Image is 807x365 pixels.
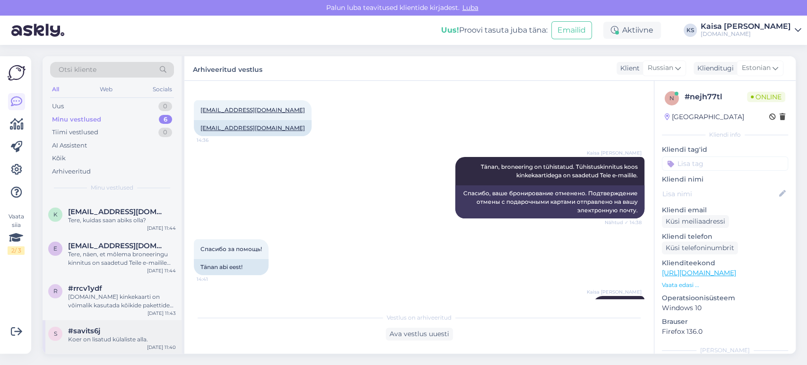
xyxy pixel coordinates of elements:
div: KS [684,24,697,37]
span: Tänan, broneering on tühistatud. Tühistuskinnitus koos kinkekaartidega on saadetud Teie e-mailile. [481,163,639,179]
div: All [50,83,61,96]
div: AI Assistent [52,141,87,150]
a: Kaisa [PERSON_NAME][DOMAIN_NAME] [701,23,801,38]
span: Estonian [742,63,771,73]
span: n [669,95,674,102]
span: e [53,245,57,252]
div: 6 [159,115,172,124]
p: Klienditeekond [662,258,788,268]
div: Klienditugi [694,63,734,73]
span: r [53,287,58,295]
span: Otsi kliente [59,65,96,75]
span: enelyaakel@gmail.com [68,242,166,250]
div: [DATE] 11:44 [147,225,176,232]
div: Tänan abi eest! [194,259,269,275]
div: Tiimi vestlused [52,128,98,137]
img: Askly Logo [8,64,26,82]
div: [DATE] 11:43 [148,310,176,317]
span: 14:41 [197,276,232,283]
p: Windows 10 [662,303,788,313]
div: Arhiveeritud [52,167,91,176]
div: Tere, näen, et mõlema broneeringu kinnitus on saadetud Teile e-mailile [EMAIL_ADDRESS][DOMAIN_NAM... [68,250,176,267]
label: Arhiveeritud vestlus [193,62,262,75]
p: Brauser [662,317,788,327]
span: Спасибо за помощь! [200,245,262,252]
div: Küsi telefoninumbrit [662,242,738,254]
span: Minu vestlused [91,183,133,192]
div: [DATE] 11:40 [147,344,176,351]
div: Minu vestlused [52,115,101,124]
div: Kõik [52,154,66,163]
p: Firefox 136.0 [662,327,788,337]
a: [EMAIL_ADDRESS][DOMAIN_NAME] [200,124,305,131]
div: Web [98,83,114,96]
span: Luba [460,3,481,12]
div: Küsi meiliaadressi [662,215,729,228]
span: Online [747,92,785,102]
div: # nejh77tl [685,91,747,103]
a: [EMAIL_ADDRESS][DOMAIN_NAME] [200,106,305,113]
div: Klient [616,63,640,73]
span: s [54,330,57,337]
div: 0 [158,128,172,137]
span: Russian [648,63,673,73]
div: Aktiivne [603,22,661,39]
span: Vestlus on arhiveeritud [387,313,451,322]
span: 14:36 [197,137,232,144]
div: Kliendi info [662,130,788,139]
span: Kaisa [PERSON_NAME] [587,149,642,156]
div: [DATE] 11:44 [147,267,176,274]
div: Koer on lisatud külaliste alla. [68,335,176,344]
div: [DOMAIN_NAME] [701,30,791,38]
p: Kliendi nimi [662,174,788,184]
div: Proovi tasuta juba täna: [441,25,547,36]
div: [GEOGRAPHIC_DATA] [665,112,744,122]
p: Kliendi email [662,205,788,215]
input: Lisa nimi [662,189,777,199]
div: Vaata siia [8,212,25,255]
a: [URL][DOMAIN_NAME] [662,269,736,277]
span: #savits6j [68,327,100,335]
div: Kaisa [PERSON_NAME] [701,23,791,30]
div: Ava vestlus uuesti [386,328,453,340]
input: Lisa tag [662,156,788,171]
p: Kliendi tag'id [662,145,788,155]
div: Uus [52,102,64,111]
span: Kaisa [PERSON_NAME] [587,288,642,295]
div: 2 / 3 [8,246,25,255]
div: Tere, kuidas saan abiks olla? [68,216,176,225]
b: Uus! [441,26,459,35]
span: kalli.kaamer@gmail.com [68,208,166,216]
div: [DOMAIN_NAME] kinkekaarti on võimalik kasutada kõikide pakettide broneerimiseks [DOMAIN_NAME] kod... [68,293,176,310]
p: Operatsioonisüsteem [662,293,788,303]
p: Vaata edasi ... [662,281,788,289]
div: Socials [151,83,174,96]
p: Kliendi telefon [662,232,788,242]
span: #rrcv1ydf [68,284,102,293]
span: k [53,211,58,218]
button: Emailid [551,21,592,39]
span: Nähtud ✓ 14:38 [605,219,642,226]
div: Спасибо, ваше бронирование отменено. Подтверждение отмены с подарочными картами отправлено на ваш... [455,185,644,218]
div: 0 [158,102,172,111]
div: [PERSON_NAME] [662,346,788,355]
